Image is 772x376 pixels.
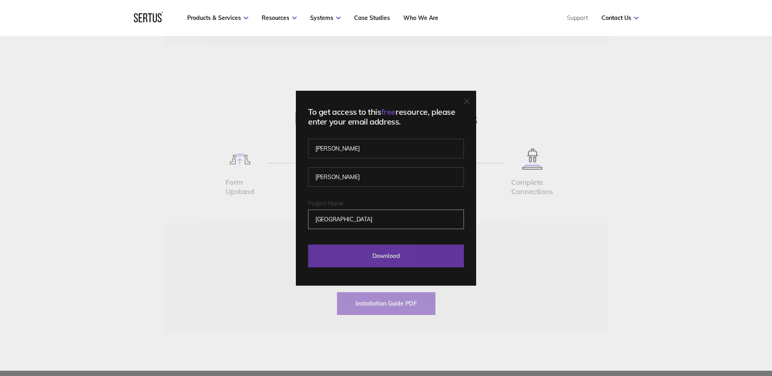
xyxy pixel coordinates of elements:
[308,107,464,127] div: To get access to this resource, please enter your email address.
[308,167,464,187] input: Last name*
[403,14,438,22] a: Who We Are
[310,14,341,22] a: Systems
[262,14,297,22] a: Resources
[625,282,772,376] iframe: Chat Widget
[567,14,588,22] a: Support
[381,107,396,117] span: free
[354,14,390,22] a: Case Studies
[187,14,248,22] a: Products & Services
[601,14,639,22] a: Contact Us
[308,245,464,267] input: Download
[308,139,464,158] input: First name*
[308,200,343,207] span: Project Name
